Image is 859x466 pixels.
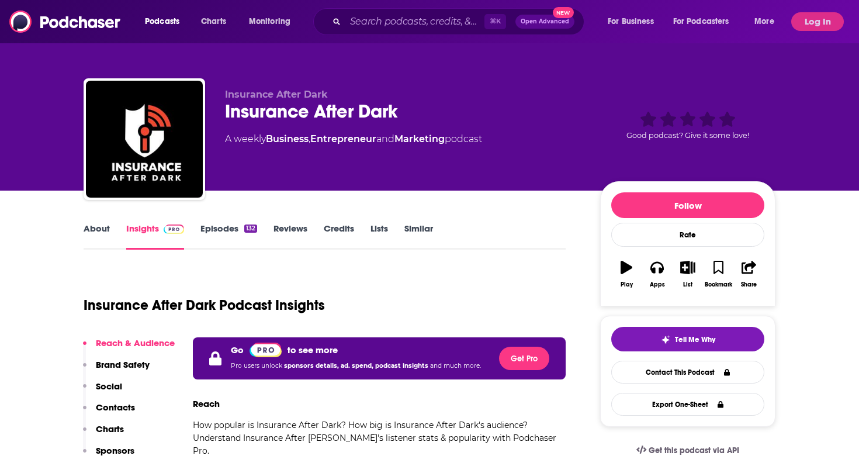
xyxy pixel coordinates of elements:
button: Apps [642,253,672,295]
h1: Insurance After Dark Podcast Insights [84,296,325,314]
span: For Business [608,13,654,30]
h3: Reach [193,398,220,409]
span: Insurance After Dark [225,89,328,100]
button: open menu [666,12,746,31]
button: List [673,253,703,295]
span: Charts [201,13,226,30]
span: ⌘ K [484,14,506,29]
p: Reach & Audience [96,337,175,348]
button: Follow [611,192,764,218]
span: , [309,133,310,144]
img: Podchaser Pro [164,225,184,234]
div: 132 [244,225,257,233]
input: Search podcasts, credits, & more... [345,12,484,31]
button: Open AdvancedNew [515,15,574,29]
button: Play [611,253,642,295]
span: sponsors details, ad. spend, podcast insights [284,362,430,370]
a: Business [266,133,309,144]
a: Lists [370,223,388,250]
button: open menu [137,12,195,31]
a: InsightsPodchaser Pro [126,223,184,250]
a: Reviews [273,223,307,250]
a: About [84,223,110,250]
p: Charts [96,423,124,434]
img: Podchaser - Follow, Share and Rate Podcasts [9,11,122,33]
span: Tell Me Why [675,335,715,344]
button: Brand Safety [83,359,150,381]
button: Export One-Sheet [611,393,764,416]
img: Podchaser Pro [250,343,282,357]
img: tell me why sparkle [661,335,670,344]
img: Insurance After Dark [86,81,203,198]
div: Share [741,281,757,288]
span: Good podcast? Give it some love! [626,131,749,140]
button: tell me why sparkleTell Me Why [611,327,764,351]
span: For Podcasters [673,13,729,30]
span: Podcasts [145,13,179,30]
p: Sponsors [96,445,134,456]
button: Charts [83,423,124,445]
div: Rate [611,223,764,247]
button: Reach & Audience [83,337,175,359]
button: open menu [241,12,306,31]
a: Entrepreneur [310,133,376,144]
div: Search podcasts, credits, & more... [324,8,595,35]
p: Brand Safety [96,359,150,370]
p: Social [96,381,122,392]
a: Get this podcast via API [627,436,749,465]
a: Similar [404,223,433,250]
p: to see more [288,344,338,355]
a: Episodes132 [200,223,257,250]
button: Social [83,381,122,402]
div: Play [621,281,633,288]
span: and [376,133,394,144]
div: A weekly podcast [225,132,482,146]
p: Contacts [96,402,135,413]
button: Contacts [83,402,135,423]
a: Pro website [250,342,282,357]
button: open menu [600,12,669,31]
div: Apps [650,281,665,288]
span: Monitoring [249,13,290,30]
div: Good podcast? Give it some love! [600,89,775,161]
a: Credits [324,223,354,250]
a: Marketing [394,133,445,144]
span: New [553,7,574,18]
span: Get this podcast via API [649,446,739,455]
span: More [754,13,774,30]
div: Bookmark [705,281,732,288]
button: open menu [746,12,789,31]
a: Contact This Podcast [611,361,764,384]
span: Open Advanced [521,19,569,25]
p: How popular is Insurance After Dark? How big is Insurance After Dark's audience? Understand Insur... [193,419,566,457]
p: Go [231,344,244,355]
div: List [683,281,692,288]
a: Charts [193,12,233,31]
p: Pro users unlock and much more. [231,357,481,375]
button: Get Pro [499,347,549,370]
button: Log In [791,12,844,31]
button: Share [734,253,764,295]
button: Bookmark [703,253,733,295]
